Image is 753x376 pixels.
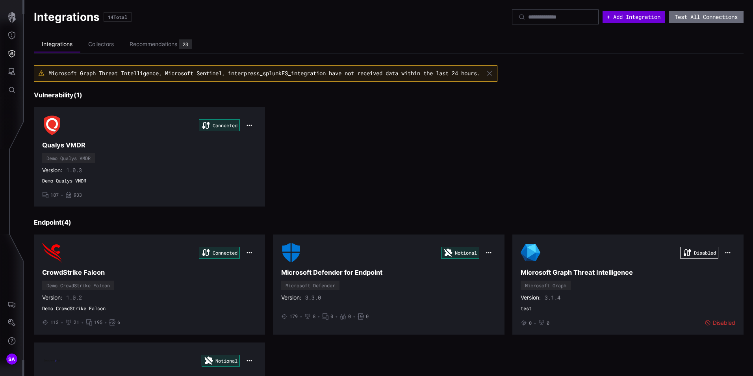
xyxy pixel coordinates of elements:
[305,294,321,301] span: 3.3.0
[42,141,257,149] h3: Qualys VMDR
[353,313,356,320] span: •
[46,156,91,160] div: Demo Qualys VMDR
[42,268,257,277] h3: CrowdStrike Falcon
[130,41,177,48] div: Recommendations
[42,351,62,370] img: Secureworks Taegis XDR
[117,319,120,326] span: 6
[61,192,63,198] span: •
[74,319,79,326] span: 21
[545,294,560,301] span: 3.1.4
[81,319,84,326] span: •
[521,268,735,277] h3: Microsoft Graph Threat Intelligence
[547,320,549,326] span: 0
[46,283,110,288] div: Demo CrowdStrike Falcon
[42,305,257,312] span: Demo CrowdStrike Falcon
[289,313,298,320] span: 179
[529,320,532,326] span: 0
[534,320,536,326] span: •
[42,178,257,184] span: Demo Qualys VMDR
[317,313,320,320] span: •
[66,294,82,301] span: 1.0.2
[42,115,62,135] img: Demo Qualys VMDR
[441,247,479,259] div: Notional
[313,313,315,320] span: 8
[66,167,82,174] span: 1.0.3
[335,313,338,320] span: •
[199,119,240,131] div: Connected
[521,243,540,262] img: Microsoft Graph
[348,313,351,320] span: 0
[104,319,107,326] span: •
[525,283,566,288] div: Microsoft Graph
[281,243,301,262] img: Microsoft Defender
[108,15,127,19] div: 14 Total
[281,294,301,301] span: Version:
[42,294,62,301] span: Version:
[603,11,665,23] button: + Add Integration
[680,247,718,259] div: Disabled
[199,247,240,259] div: Connected
[705,319,735,326] div: Disabled
[74,192,82,198] span: 933
[521,305,735,312] span: test
[42,243,62,262] img: Demo CrowdStrike Falcon
[80,37,122,52] li: Collectors
[8,355,15,363] span: SA
[50,319,59,326] span: 113
[183,42,188,47] div: 23
[34,37,80,52] li: Integrations
[94,319,102,326] span: 195
[61,319,63,326] span: •
[34,91,744,99] h3: Vulnerability ( 1 )
[669,11,744,23] button: Test All Connections
[286,283,335,288] div: Microsoft Defender
[34,218,744,227] h3: Endpoint ( 4 )
[330,313,333,320] span: 0
[300,313,302,320] span: •
[34,10,100,24] h1: Integrations
[366,313,369,320] span: 0
[281,268,496,277] h3: Microsoft Defender for Endpoint
[42,167,62,174] span: Version:
[48,69,480,77] span: Microsoft Graph Threat Intelligence, Microsoft Sentinel, interpress_splunkES_integration have not...
[50,192,59,198] span: 187
[0,350,23,368] button: SA
[202,355,240,367] div: Notional
[521,294,541,301] span: Version:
